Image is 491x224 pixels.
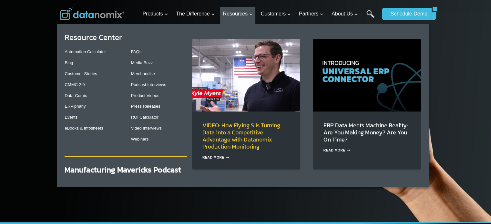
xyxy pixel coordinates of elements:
span: Products [142,10,168,18]
a: ERPiphany [65,104,86,109]
a: Webinars [131,137,149,141]
a: Press Releases [131,104,160,109]
a: CMMC 2.0 [65,82,85,87]
img: VIDEO: How Flying S is Turning Data into a Competitive Advantage with Datanomix Production Monito... [192,39,300,111]
a: Blog [65,60,73,65]
a: Automation Calculator [65,49,106,54]
a: Video Interviews [131,126,162,131]
span: About Us [332,10,358,18]
span: Customers [261,10,291,18]
span: Last Name [145,0,166,6]
a: Manufacturing Mavericks Podcast [65,164,181,175]
a: Read More [323,149,351,152]
a: VIDEO: How Flying S is Turning Data into a Competitive Advantage with Datanomix Production Monito... [202,121,280,151]
a: Schedule Demo [382,8,432,20]
a: FAQs [131,49,142,54]
a: Customer Stories [65,71,97,76]
a: Read More [202,156,230,159]
span: The Difference [176,10,215,18]
a: ROI Calculator [131,115,159,120]
nav: Primary Navigation [140,4,379,24]
a: Search [366,10,374,24]
img: Datanomix [60,7,124,20]
a: Events [65,115,77,120]
a: Podcast Interviews [131,82,166,87]
a: Merchandise [131,71,155,76]
a: Privacy Policy [88,144,109,148]
a: eBooks & Infosheets [65,126,103,131]
a: Resource Center [65,32,122,43]
a: Terms [72,144,82,148]
a: Media Buzz [131,60,153,65]
span: Phone number [145,27,174,33]
img: How the Datanomix Universal ERP Connector Transforms Job Performance & ERP Insights [313,39,421,111]
span: Resources [223,10,253,18]
span: State/Region [145,80,170,85]
span: Partners [299,10,323,18]
a: ERP Data Meets Machine Reality: Are You Making Money? Are You On Time? [323,121,408,144]
a: Data-Comix [65,93,87,98]
a: Product Videos [131,93,159,98]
